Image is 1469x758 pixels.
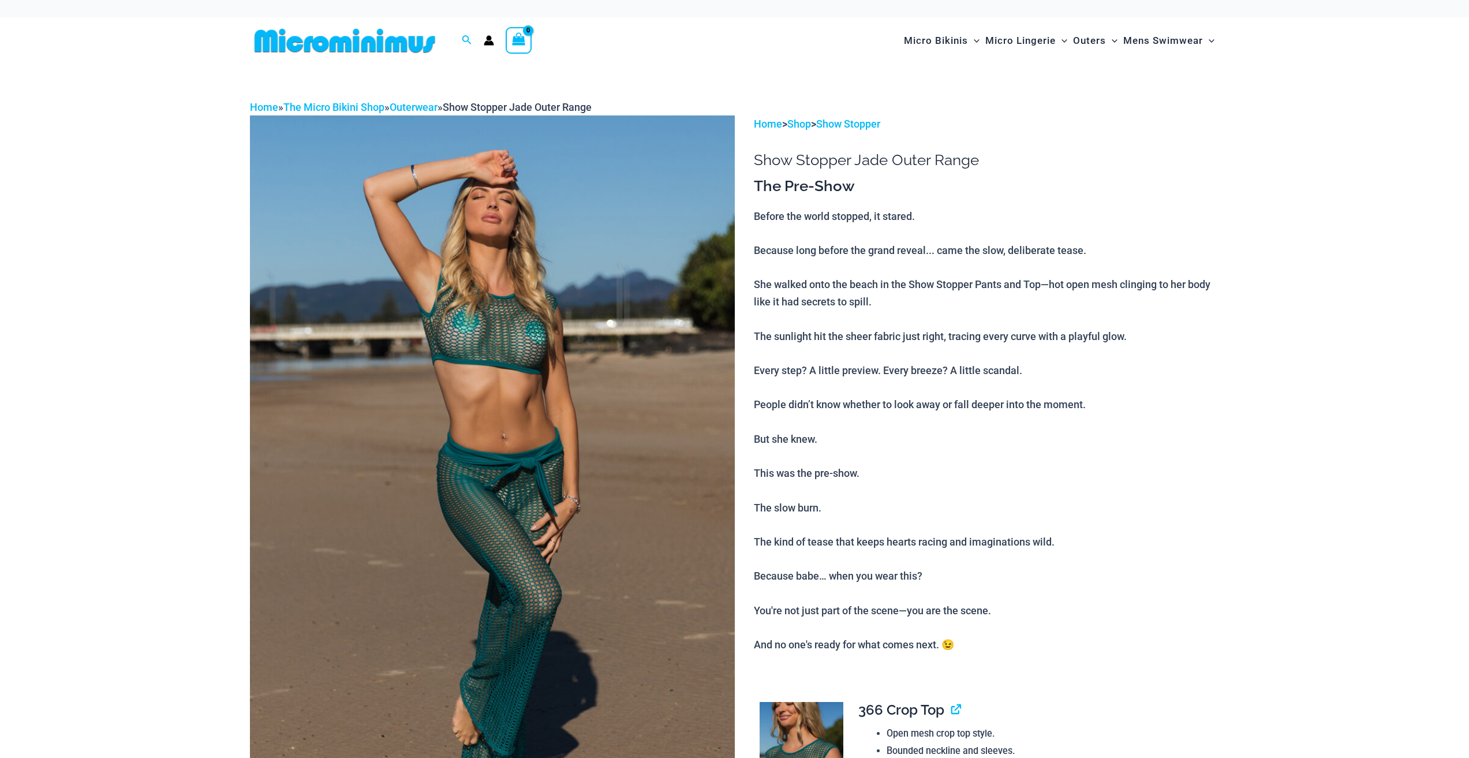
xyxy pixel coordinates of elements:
[443,101,592,113] span: Show Stopper Jade Outer Range
[462,33,472,48] a: Search icon link
[816,118,880,130] a: Show Stopper
[968,26,980,55] span: Menu Toggle
[858,701,944,718] span: 366 Crop Top
[484,35,494,46] a: Account icon link
[1203,26,1214,55] span: Menu Toggle
[887,725,1210,742] li: Open mesh crop top style.
[904,26,968,55] span: Micro Bikinis
[1073,26,1106,55] span: Outers
[754,151,1219,169] h1: Show Stopper Jade Outer Range
[985,26,1056,55] span: Micro Lingerie
[901,23,982,58] a: Micro BikinisMenu ToggleMenu Toggle
[754,177,1219,196] h3: The Pre-Show
[754,115,1219,133] p: > >
[982,23,1070,58] a: Micro LingerieMenu ToggleMenu Toggle
[1120,23,1217,58] a: Mens SwimwearMenu ToggleMenu Toggle
[1106,26,1117,55] span: Menu Toggle
[754,118,782,130] a: Home
[1070,23,1120,58] a: OutersMenu ToggleMenu Toggle
[250,101,278,113] a: Home
[250,101,592,113] span: » » »
[754,208,1219,654] p: Before the world stopped, it stared. Because long before the grand reveal... came the slow, delib...
[787,118,811,130] a: Shop
[1123,26,1203,55] span: Mens Swimwear
[506,27,532,54] a: View Shopping Cart, empty
[390,101,438,113] a: Outerwear
[283,101,384,113] a: The Micro Bikini Shop
[899,21,1220,60] nav: Site Navigation
[1056,26,1067,55] span: Menu Toggle
[250,28,440,54] img: MM SHOP LOGO FLAT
